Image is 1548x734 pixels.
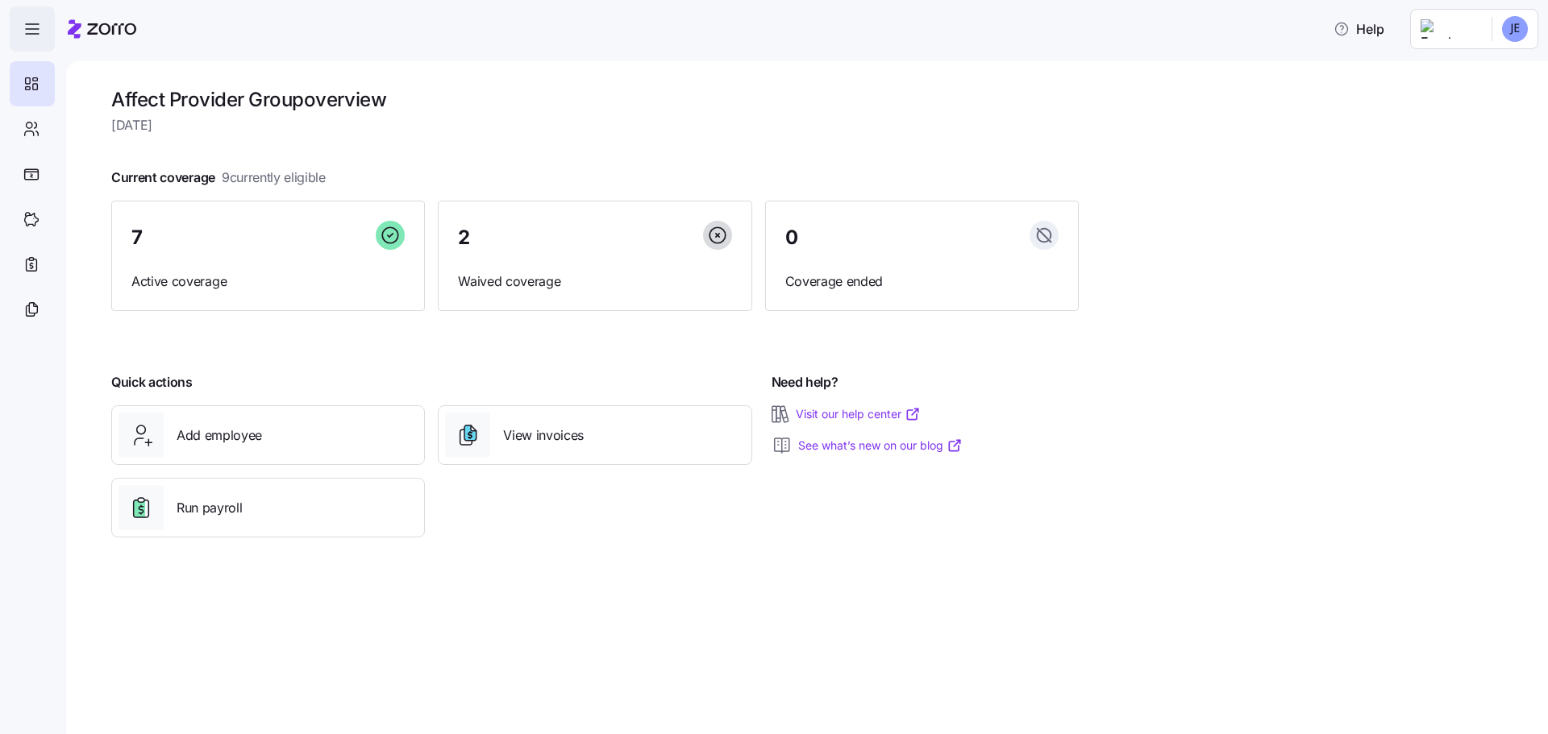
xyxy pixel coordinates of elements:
[111,372,193,392] span: Quick actions
[785,228,798,247] span: 0
[111,168,326,188] span: Current coverage
[772,372,838,392] span: Need help?
[503,425,584,446] span: View invoices
[1502,16,1528,42] img: 53e158b0a6e4d576aaabe60d9f04b2f0
[785,272,1059,292] span: Coverage ended
[177,498,242,518] span: Run payroll
[111,115,1079,135] span: [DATE]
[796,406,921,422] a: Visit our help center
[177,425,262,446] span: Add employee
[1334,19,1384,39] span: Help
[458,228,470,247] span: 2
[111,87,1079,112] h1: Affect Provider Group overview
[131,228,143,247] span: 7
[1321,13,1397,45] button: Help
[131,272,405,292] span: Active coverage
[222,168,326,188] span: 9 currently eligible
[798,437,963,454] a: See what’s new on our blog
[458,272,731,292] span: Waived coverage
[1421,19,1479,39] img: Employer logo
